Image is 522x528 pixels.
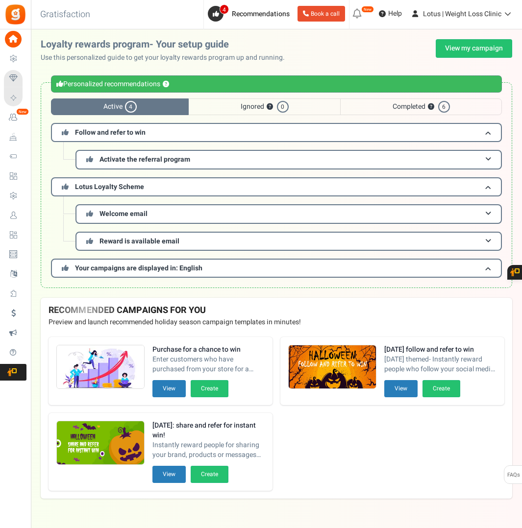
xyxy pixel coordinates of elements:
[436,39,512,58] a: View my campaign
[4,109,26,126] a: New
[384,380,418,397] button: View
[152,466,186,483] button: View
[41,53,293,63] p: Use this personalized guide to get your loyalty rewards program up and running.
[99,209,148,219] span: Welcome email
[57,345,144,389] img: Recommended Campaigns
[423,9,501,19] span: Lotus | Weight Loss Clinic
[75,263,202,273] span: Your campaigns are displayed in: English
[267,104,273,110] button: ?
[125,101,137,113] span: 4
[49,306,504,315] h4: RECOMMENDED CAMPAIGNS FOR YOU
[57,421,144,465] img: Recommended Campaigns
[189,98,340,115] span: Ignored
[507,466,520,484] span: FAQs
[152,440,265,460] span: Instantly reward people for sharing your brand, products or messages over their social networks
[191,466,228,483] button: Create
[208,6,294,22] a: 4 Recommendations
[220,4,229,14] span: 4
[340,98,502,115] span: Completed
[49,317,504,327] p: Preview and launch recommended holiday season campaign templates in minutes!
[16,108,29,115] em: New
[51,75,502,93] div: Personalized recommendations
[152,380,186,397] button: View
[29,5,101,24] h3: Gratisfaction
[232,9,290,19] span: Recommendations
[438,101,450,113] span: 6
[75,127,146,138] span: Follow and refer to win
[386,9,402,19] span: Help
[298,6,345,22] a: Book a call
[152,345,265,355] strong: Purchase for a chance to win
[163,81,169,88] button: ?
[384,355,497,374] span: [DATE] themed- Instantly reward people who follow your social media profiles, subscribe to your n...
[361,6,374,13] em: New
[41,39,293,50] h2: Loyalty rewards program- Your setup guide
[428,104,434,110] button: ?
[152,355,265,374] span: Enter customers who have purchased from your store for a chance to win. Increase sales and AOV.
[191,380,228,397] button: Create
[423,380,460,397] button: Create
[375,6,406,22] a: Help
[152,421,265,440] strong: [DATE]: share and refer for instant win!
[99,236,179,246] span: Reward is available email
[277,101,289,113] span: 0
[4,3,26,25] img: Gratisfaction
[51,98,189,115] span: Active
[384,345,497,355] strong: [DATE] follow and refer to win
[99,154,190,165] span: Activate the referral program
[289,345,376,389] img: Recommended Campaigns
[75,182,144,192] span: Lotus Loyalty Scheme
